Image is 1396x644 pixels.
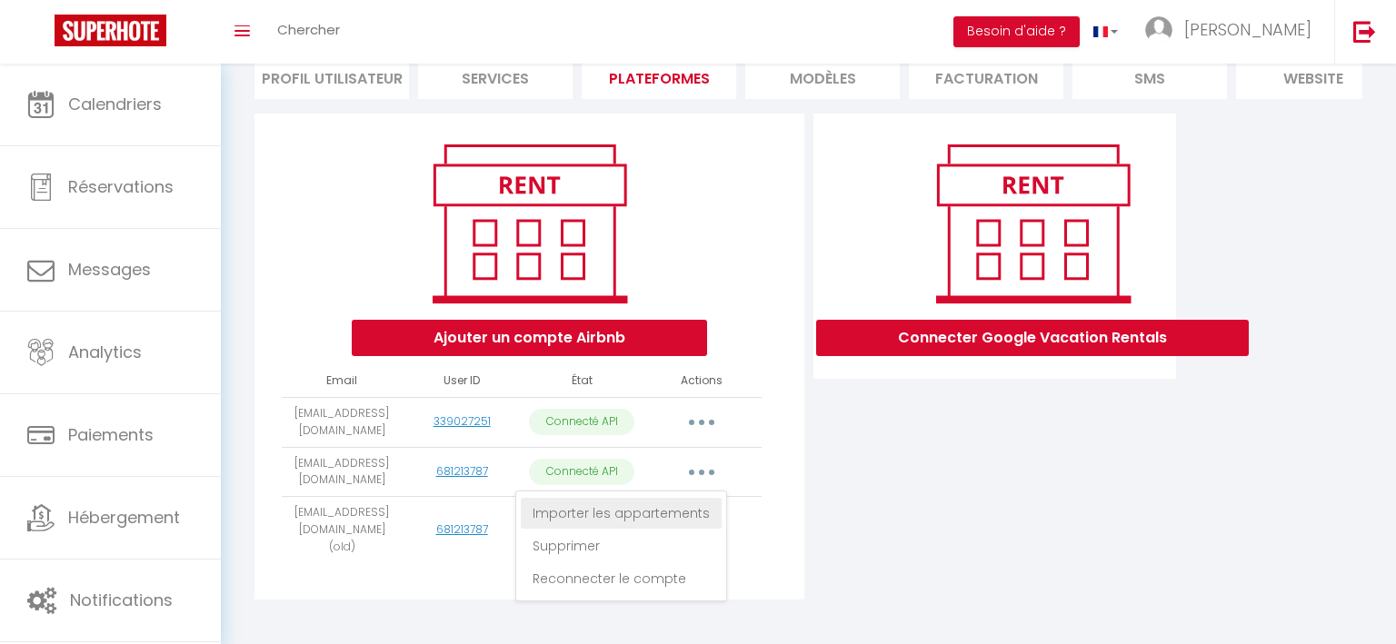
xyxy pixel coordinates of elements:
[402,365,522,397] th: User ID
[15,7,69,62] button: Ouvrir le widget de chat LiveChat
[529,409,634,435] p: Connecté API
[1145,16,1172,44] img: ...
[352,320,707,356] button: Ajouter un compte Airbnb
[745,54,900,99] li: MODÈLES
[418,54,573,99] li: Services
[68,93,162,115] span: Calendriers
[68,423,154,446] span: Paiements
[1184,18,1311,41] span: [PERSON_NAME]
[277,20,340,39] span: Chercher
[282,365,402,397] th: Email
[68,506,180,529] span: Hébergement
[1072,54,1227,99] li: SMS
[70,589,173,611] span: Notifications
[282,447,402,497] td: [EMAIL_ADDRESS][DOMAIN_NAME]
[909,54,1063,99] li: Facturation
[282,397,402,447] td: [EMAIL_ADDRESS][DOMAIN_NAME]
[254,54,409,99] li: Profil Utilisateur
[68,258,151,281] span: Messages
[521,530,722,561] a: Supprimer
[436,463,488,479] a: 681213787
[529,459,634,485] p: Connecté API
[521,498,722,529] a: Importer les appartements
[434,413,491,429] a: 339027251
[414,136,645,311] img: rent.png
[1236,54,1391,99] li: website
[1353,20,1376,43] img: logout
[68,341,142,363] span: Analytics
[282,497,402,564] td: [EMAIL_ADDRESS][DOMAIN_NAME] (old)
[642,365,762,397] th: Actions
[521,563,722,594] a: Reconnecter le compte
[55,15,166,46] img: Super Booking
[522,365,642,397] th: État
[68,175,174,198] span: Réservations
[953,16,1080,47] button: Besoin d'aide ?
[436,521,488,537] a: 681213787
[816,320,1249,356] button: Connecter Google Vacation Rentals
[917,136,1149,311] img: rent.png
[582,54,736,99] li: Plateformes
